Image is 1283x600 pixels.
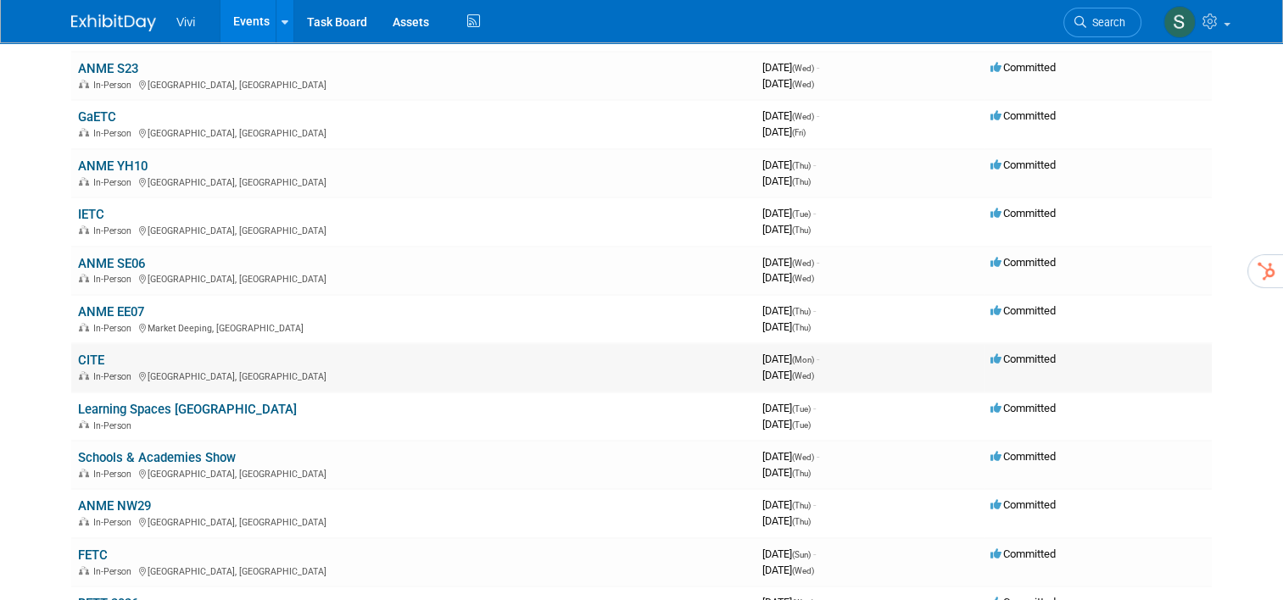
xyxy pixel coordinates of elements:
span: Committed [990,547,1056,560]
a: Search [1063,8,1141,37]
span: - [817,61,819,74]
img: In-Person Event [79,177,89,186]
span: Committed [990,304,1056,317]
span: [DATE] [762,418,811,431]
span: [DATE] [762,77,814,90]
span: [DATE] [762,125,806,138]
span: - [817,256,819,269]
span: (Tue) [792,209,811,219]
span: (Wed) [792,80,814,89]
span: Committed [990,353,1056,365]
div: [GEOGRAPHIC_DATA], [GEOGRAPHIC_DATA] [78,77,749,91]
img: In-Person Event [79,371,89,380]
img: In-Person Event [79,225,89,234]
span: Committed [990,256,1056,269]
span: (Fri) [792,128,806,137]
div: [GEOGRAPHIC_DATA], [GEOGRAPHIC_DATA] [78,514,749,528]
span: [DATE] [762,207,816,219]
div: [GEOGRAPHIC_DATA], [GEOGRAPHIC_DATA] [78,466,749,480]
div: [GEOGRAPHIC_DATA], [GEOGRAPHIC_DATA] [78,223,749,236]
span: (Mon) [792,355,814,364]
span: (Thu) [792,517,811,526]
img: In-Person Event [79,420,89,429]
span: [DATE] [762,175,811,187]
a: Schools & Academies Show [78,450,236,465]
img: In-Person Event [79,128,89,136]
div: [GEOGRAPHIC_DATA], [GEOGRAPHIC_DATA] [78,175,749,188]
span: - [817,109,819,122]
span: - [813,498,816,511]
span: - [813,547,816,560]
span: Committed [990,402,1056,414]
span: In-Person [93,323,137,334]
a: Learning Spaces [GEOGRAPHIC_DATA] [78,402,297,417]
span: Vivi [176,15,195,29]
span: [DATE] [762,369,814,381]
span: [DATE] [762,158,816,171]
span: [DATE] [762,223,811,236]
span: In-Person [93,274,137,285]
div: Market Deeping, [GEOGRAPHIC_DATA] [78,320,749,334]
span: (Wed) [792,274,814,283]
a: ANME NW29 [78,498,151,514]
span: (Thu) [792,501,811,510]
img: In-Person Event [79,566,89,575]
span: In-Person [93,371,137,382]
a: ANME EE07 [78,304,144,319]
span: (Thu) [792,161,811,170]
span: In-Person [93,517,137,528]
span: Committed [990,61,1056,74]
a: ANME SE06 [78,256,145,271]
span: (Wed) [792,371,814,381]
span: In-Person [93,225,137,236]
span: - [813,158,816,171]
span: [DATE] [762,61,819,74]
span: (Wed) [792,258,814,268]
span: - [813,402,816,414]
span: [DATE] [762,402,816,414]
span: [DATE] [762,304,816,317]
img: In-Person Event [79,80,89,88]
span: (Thu) [792,307,811,316]
span: In-Person [93,177,137,188]
span: (Wed) [792,566,814,575]
span: [DATE] [762,564,814,576]
div: [GEOGRAPHIC_DATA], [GEOGRAPHIC_DATA] [78,564,749,577]
span: - [817,450,819,463]
span: (Tue) [792,420,811,430]
span: - [813,304,816,317]
span: [DATE] [762,109,819,122]
span: In-Person [93,128,137,139]
span: (Wed) [792,453,814,462]
span: Committed [990,498,1056,511]
span: Committed [990,207,1056,219]
span: (Sun) [792,550,811,559]
a: IETC [78,207,104,222]
span: - [813,207,816,219]
span: Committed [990,450,1056,463]
span: [DATE] [762,256,819,269]
img: ExhibitDay [71,14,156,31]
div: [GEOGRAPHIC_DATA], [GEOGRAPHIC_DATA] [78,369,749,382]
span: Committed [990,158,1056,171]
span: (Thu) [792,225,811,235]
a: GaETC [78,109,116,125]
span: (Thu) [792,177,811,186]
span: Committed [990,109,1056,122]
div: [GEOGRAPHIC_DATA], [GEOGRAPHIC_DATA] [78,271,749,285]
span: (Thu) [792,323,811,332]
span: [DATE] [762,466,811,479]
span: [DATE] [762,498,816,511]
span: In-Person [93,566,137,577]
img: Sandra Wimer [1163,6,1196,38]
span: In-Person [93,420,137,431]
span: (Wed) [792,112,814,121]
img: In-Person Event [79,469,89,477]
span: [DATE] [762,271,814,284]
span: (Wed) [792,64,814,73]
a: ANME S23 [78,61,138,76]
span: [DATE] [762,514,811,527]
span: [DATE] [762,353,819,365]
a: FETC [78,547,108,563]
span: In-Person [93,80,137,91]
